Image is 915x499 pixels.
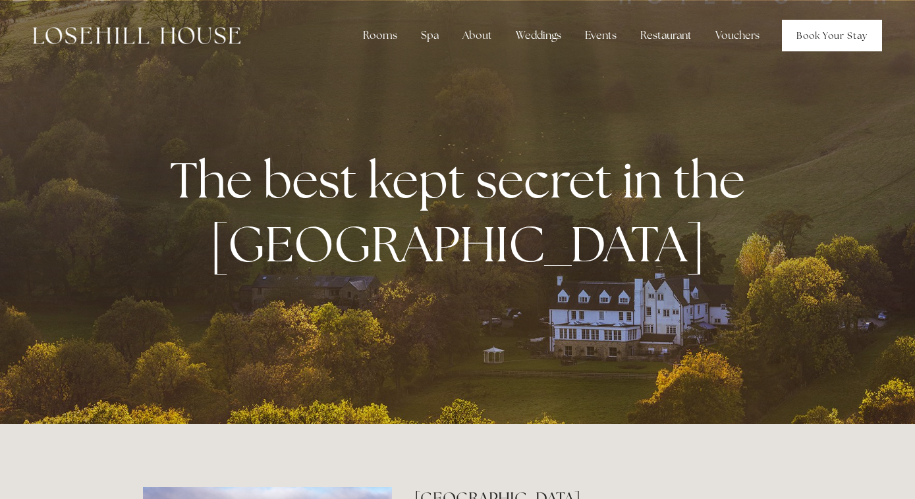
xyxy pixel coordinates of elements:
img: Losehill House [33,27,240,44]
a: Book Your Stay [782,20,882,51]
a: Vouchers [705,22,770,49]
div: Spa [410,22,449,49]
div: Restaurant [630,22,702,49]
div: Events [574,22,627,49]
strong: The best kept secret in the [GEOGRAPHIC_DATA] [170,147,756,276]
div: Rooms [352,22,408,49]
div: About [452,22,503,49]
div: Weddings [505,22,572,49]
